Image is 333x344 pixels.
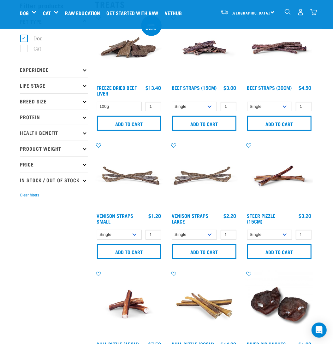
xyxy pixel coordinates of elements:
input: 1 [221,230,236,240]
img: user.png [297,9,304,15]
p: Life Stage [20,78,88,93]
img: home-icon-1@2x.png [285,9,291,15]
input: Add to cart [172,116,236,131]
div: $2.20 [224,213,236,219]
div: $13.40 [146,85,161,90]
input: 1 [146,230,161,240]
img: Raw Essentials Beef Straps 6 Pack [246,14,313,82]
input: 1 [296,230,312,240]
input: Add to cart [97,116,161,131]
a: Beef Straps (15cm) [172,86,217,89]
button: Clear filters [20,192,39,198]
a: Venison Straps Large [172,214,209,223]
label: Cat [24,45,44,53]
p: Price [20,156,88,172]
p: Protein [20,109,88,125]
p: Breed Size [20,93,88,109]
a: Get started with Raw [105,0,163,26]
a: Venison Straps Small [97,214,134,223]
p: Health Benefit [20,125,88,141]
a: Freeze Dried Beef Liver [97,86,137,95]
a: Beef Straps (30cm) [247,86,292,89]
input: Add to cart [97,244,161,259]
img: Bull Pizzle 30cm for Dogs [170,271,238,338]
input: 1 [221,102,236,112]
img: IMG 9990 [246,271,313,338]
img: Raw Essentials Beef Straps 15cm 6 Pack [170,14,238,82]
img: van-moving.png [220,9,229,15]
label: Dog [24,35,45,43]
span: [GEOGRAPHIC_DATA] [232,12,270,14]
a: Dog [20,9,29,17]
img: Stack of 3 Venison Straps Treats for Pets [170,142,238,210]
a: Cat [43,9,51,17]
div: $3.00 [224,85,236,90]
input: 1 [296,102,312,112]
a: Steer Pizzle (15cm) [247,214,276,223]
img: Venison Straps [95,142,163,210]
div: $1.20 [149,213,161,219]
a: Raw Education [63,0,105,26]
img: Stack Of Freeze Dried Beef Liver For Pets [95,14,163,82]
p: In Stock / Out Of Stock [20,172,88,188]
input: Add to cart [247,116,312,131]
p: Experience [20,62,88,78]
input: 1 [146,102,161,112]
img: home-icon@2x.png [310,9,317,15]
a: Vethub [163,0,187,26]
img: Raw Essentials Steer Pizzle 15cm [246,142,313,210]
input: Add to cart [172,244,236,259]
div: $4.50 [299,85,312,90]
p: Product Weight [20,141,88,156]
img: Bull Pizzle [95,271,163,338]
div: Open Intercom Messenger [312,323,327,338]
div: $3.20 [299,213,312,219]
input: Add to cart [247,244,312,259]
